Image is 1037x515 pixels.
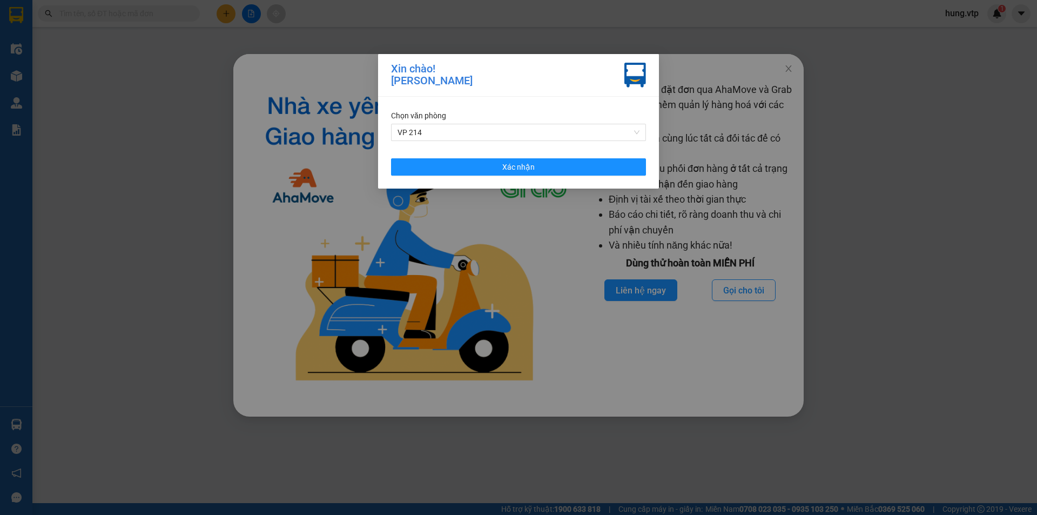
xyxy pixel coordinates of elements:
button: Xác nhận [391,158,646,176]
span: Xác nhận [502,161,535,173]
img: vxr-icon [624,63,646,88]
div: Xin chào! [PERSON_NAME] [391,63,473,88]
div: Chọn văn phòng [391,110,646,122]
span: VP 214 [398,124,639,141]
